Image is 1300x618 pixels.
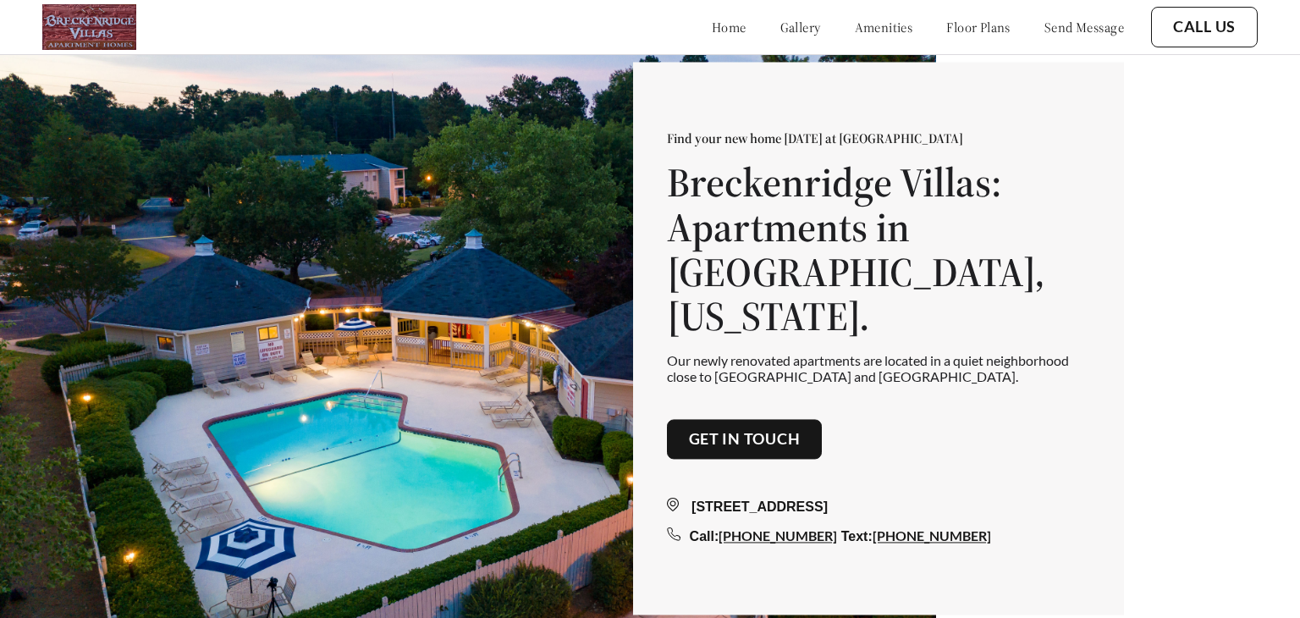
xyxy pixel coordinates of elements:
[1151,7,1258,47] button: Call Us
[946,19,1011,36] a: floor plans
[667,498,1090,518] div: [STREET_ADDRESS]
[690,530,719,544] span: Call:
[780,19,821,36] a: gallery
[841,530,873,544] span: Text:
[855,19,913,36] a: amenities
[719,528,837,544] a: [PHONE_NUMBER]
[689,430,801,449] a: Get in touch
[667,160,1090,339] h1: Breckenridge Villas: Apartments in [GEOGRAPHIC_DATA], [US_STATE].
[1044,19,1124,36] a: send message
[42,4,136,50] img: logo.png
[667,419,823,460] button: Get in touch
[667,353,1090,385] p: Our newly renovated apartments are located in a quiet neighborhood close to [GEOGRAPHIC_DATA] and...
[667,130,1090,146] p: Find your new home [DATE] at [GEOGRAPHIC_DATA]
[1173,18,1236,36] a: Call Us
[712,19,746,36] a: home
[873,528,991,544] a: [PHONE_NUMBER]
